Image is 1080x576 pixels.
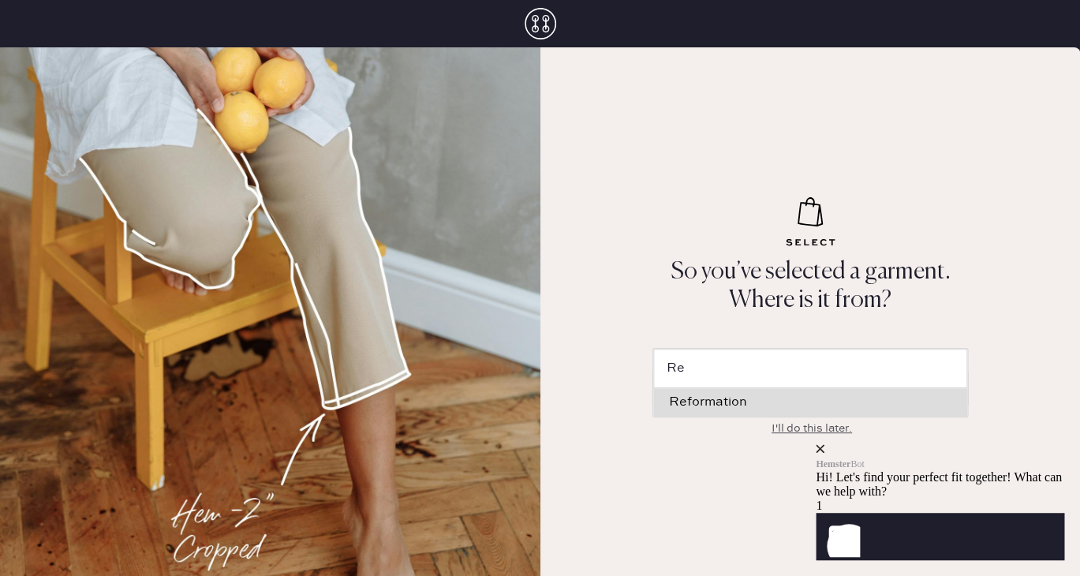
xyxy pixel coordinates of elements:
div: Reformation [669,396,951,409]
div: I'll do this later. [772,420,852,437]
iframe: Front Chat [816,357,1076,573]
input: e.g. Faherty [653,349,967,388]
img: 29f81abb-8b67-4310-9eda-47f93fc590c9_select.svg [773,197,847,249]
p: So you’ve selected a garment. Where is it from? [645,258,976,315]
